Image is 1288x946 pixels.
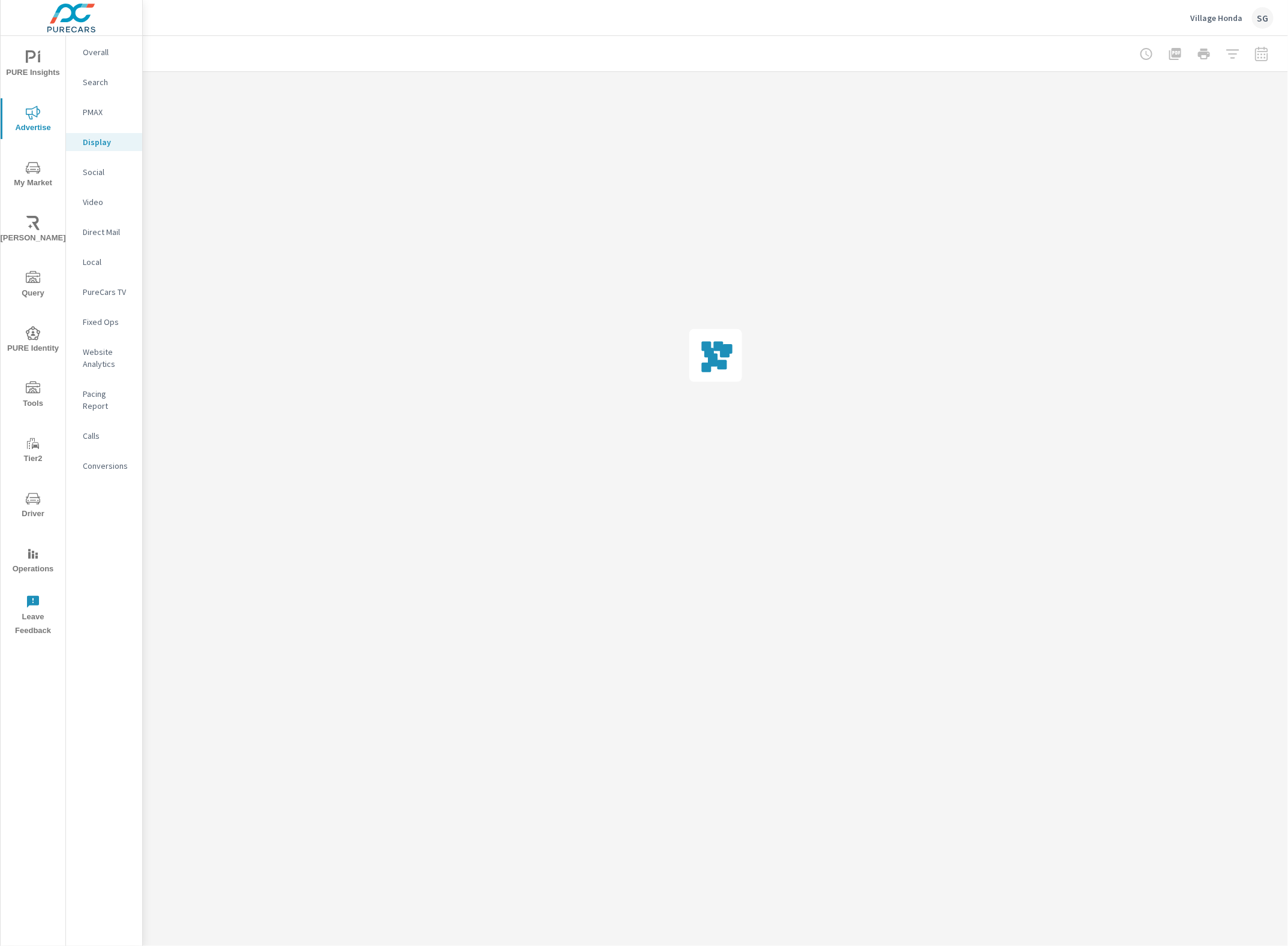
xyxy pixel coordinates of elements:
div: Website Analytics [66,343,142,373]
p: PureCars TV [83,286,133,298]
p: Direct Mail [83,226,133,238]
p: Video [83,196,133,208]
span: [PERSON_NAME] [4,216,62,245]
span: Tier2 [4,436,62,466]
div: SG [1252,7,1274,29]
span: Tools [4,381,62,411]
div: Conversions [66,457,142,475]
div: Fixed Ops [66,313,142,331]
span: PURE Identity [4,326,62,355]
div: Local [66,253,142,271]
p: Social [83,166,133,178]
p: Local [83,256,133,268]
div: PMAX [66,103,142,121]
p: Calls [83,430,133,442]
p: Conversions [83,460,133,472]
span: Driver [4,492,62,521]
p: Pacing Report [83,388,133,412]
p: PMAX [83,106,133,118]
span: Query [4,271,62,300]
div: Video [66,193,142,211]
p: Search [83,76,133,88]
div: Social [66,163,142,181]
span: Leave Feedback [4,595,62,638]
span: PURE Insights [4,50,62,80]
div: Pacing Report [66,385,142,415]
div: Calls [66,427,142,445]
div: Overall [66,43,142,61]
div: Direct Mail [66,223,142,241]
div: PureCars TV [66,283,142,301]
span: Advertise [4,106,62,135]
p: Overall [83,46,133,58]
p: Display [83,136,133,148]
p: Fixed Ops [83,316,133,328]
p: Village Honda [1190,13,1242,23]
div: Display [66,133,142,151]
div: Search [66,73,142,91]
span: My Market [4,161,62,190]
span: Operations [4,547,62,576]
div: nav menu [1,36,65,643]
p: Website Analytics [83,346,133,370]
